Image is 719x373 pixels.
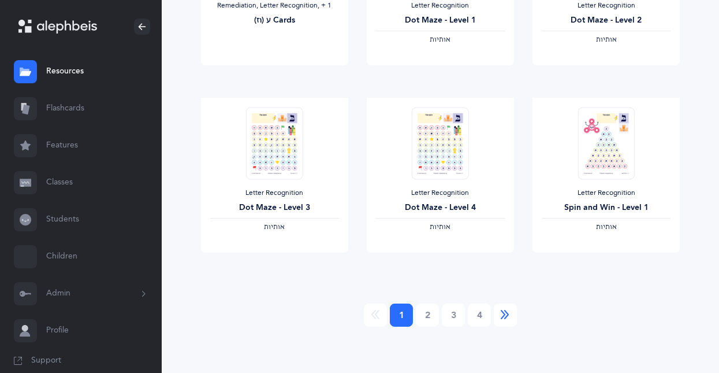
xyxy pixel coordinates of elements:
div: Letter Recognition [210,189,339,198]
div: Remediation, Letter Recognition‪, + 1‬ [210,1,339,10]
span: ‫אותיות‬ [430,223,450,231]
a: Next [494,304,517,327]
a: 3 [442,304,465,327]
div: Letter Recognition [542,1,670,10]
img: Dot_maze-L3.pdf_thumbnail_1587419206.png [246,107,303,179]
div: Dot Maze - Level 3 [210,202,339,214]
span: ‫אותיות‬ [430,35,450,43]
a: 1 [390,304,413,327]
div: ע (וז) Cards [210,14,339,27]
div: Dot Maze - Level 4 [376,202,505,214]
span: ‫אותיות‬ [596,223,617,231]
span: ‫אותיות‬ [596,35,617,43]
span: ‫אותיות‬ [264,223,285,231]
div: Dot Maze - Level 1 [376,14,505,27]
div: Letter Recognition [542,189,670,198]
img: Spin_%26_Win-L1.pdf_thumbnail_1587419683.png [578,107,635,179]
div: Dot Maze - Level 2 [542,14,670,27]
a: 4 [468,304,491,327]
div: Letter Recognition [376,189,505,198]
div: Spin and Win - Level 1 [542,202,670,214]
div: Letter Recognition [376,1,505,10]
img: Dot_maze-L4.pdf_thumbnail_1587419212.png [412,107,468,179]
a: 2 [416,304,439,327]
span: Support [31,355,61,367]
